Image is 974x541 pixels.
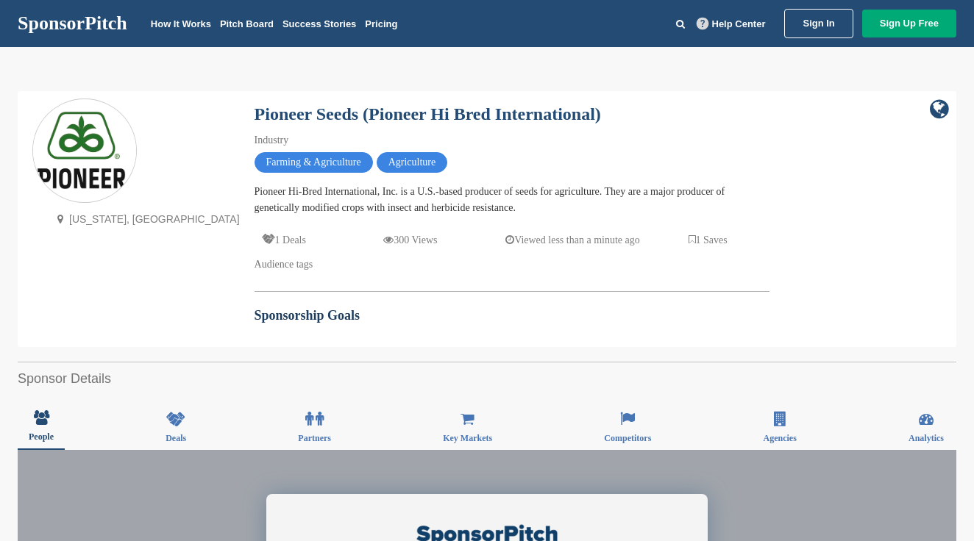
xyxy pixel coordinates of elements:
[255,104,601,123] a: Pioneer Seeds (Pioneer Hi Bred International)
[262,231,306,249] p: 1 Deals
[29,432,54,441] span: People
[784,9,853,38] a: Sign In
[33,107,136,196] img: Sponsorpitch & Pioneer Seeds (Pioneer Hi Bred International)
[298,434,331,443] span: Partners
[255,257,769,273] div: Audience tags
[255,132,769,148] div: Industry
[763,434,796,443] span: Agencies
[255,152,373,173] span: Farming & Agriculture
[377,152,448,173] span: Agriculture
[930,98,949,121] a: company link
[365,18,397,29] a: Pricing
[282,18,356,29] a: Success Stories
[255,184,769,216] div: Pioneer Hi-Bred International, Inc. is a U.S.-based producer of seeds for agriculture. They are a...
[151,18,211,29] a: How It Works
[255,306,769,326] h2: Sponsorship Goals
[443,434,492,443] span: Key Markets
[604,434,651,443] span: Competitors
[383,231,437,249] p: 300 Views
[166,434,186,443] span: Deals
[18,369,956,389] h2: Sponsor Details
[694,15,769,32] a: Help Center
[689,231,728,249] p: 1 Saves
[505,231,640,249] p: Viewed less than a minute ago
[909,434,944,443] span: Analytics
[220,18,274,29] a: Pitch Board
[862,10,956,37] a: Sign Up Free
[51,210,240,229] p: [US_STATE], [GEOGRAPHIC_DATA]
[18,14,127,33] a: SponsorPitch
